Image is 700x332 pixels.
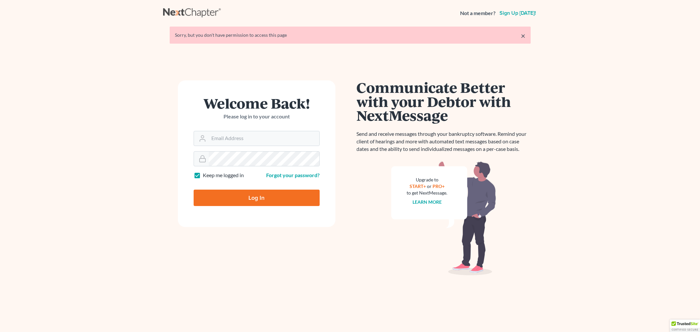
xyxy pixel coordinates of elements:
label: Keep me logged in [203,172,244,179]
img: nextmessage_bg-59042aed3d76b12b5cd301f8e5b87938c9018125f34e5fa2b7a6b67550977c72.svg [391,161,496,276]
a: START+ [410,183,426,189]
input: Email Address [209,131,319,146]
h1: Communicate Better with your Debtor with NextMessage [357,80,531,122]
a: Forgot your password? [266,172,320,178]
a: × [521,32,525,40]
div: Upgrade to [407,176,448,183]
p: Send and receive messages through your bankruptcy software. Remind your client of hearings and mo... [357,130,531,153]
a: Sign up [DATE]! [498,10,537,16]
div: TrustedSite Certified [670,320,700,332]
a: PRO+ [433,183,445,189]
p: Please log in to your account [194,113,320,120]
input: Log In [194,190,320,206]
h1: Welcome Back! [194,96,320,110]
span: or [427,183,432,189]
a: Learn more [413,199,442,205]
div: to get NextMessage. [407,190,448,196]
strong: Not a member? [460,10,496,17]
div: Sorry, but you don't have permission to access this page [175,32,525,38]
